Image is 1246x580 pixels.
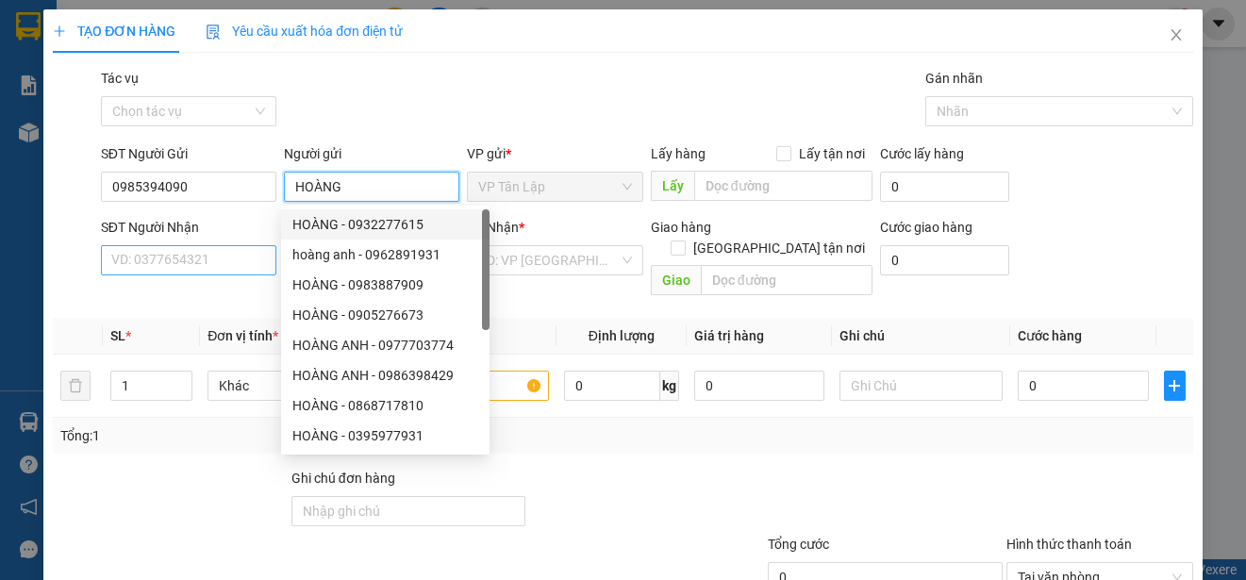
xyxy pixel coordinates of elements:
[101,71,139,86] label: Tác vụ
[292,335,478,356] div: HOÀNG ANH - 0977703774
[281,209,490,240] div: HOÀNG - 0932277615
[60,425,482,446] div: Tổng: 1
[1164,371,1186,401] button: plus
[206,24,403,39] span: Yêu cầu xuất hóa đơn điện tử
[60,371,91,401] button: delete
[292,214,478,235] div: HOÀNG - 0932277615
[101,217,276,238] div: SĐT Người Nhận
[839,371,1003,401] input: Ghi Chú
[292,274,478,295] div: HOÀNG - 0983887909
[660,371,679,401] span: kg
[1018,328,1082,343] span: Cước hàng
[292,425,478,446] div: HOÀNG - 0395977931
[651,146,706,161] span: Lấy hàng
[791,143,872,164] span: Lấy tận nơi
[768,537,829,552] span: Tổng cước
[208,328,278,343] span: Đơn vị tính
[467,220,519,235] span: VP Nhận
[291,471,395,486] label: Ghi chú đơn hàng
[694,171,872,201] input: Dọc đường
[686,238,872,258] span: [GEOGRAPHIC_DATA] tận nơi
[880,245,1010,275] input: Cước giao hàng
[206,25,221,40] img: icon
[292,305,478,325] div: HOÀNG - 0905276673
[589,328,655,343] span: Định lượng
[1169,27,1184,42] span: close
[281,360,490,390] div: HOÀNG ANH - 0986398429
[284,143,459,164] div: Người gửi
[651,220,711,235] span: Giao hàng
[291,496,526,526] input: Ghi chú đơn hàng
[281,421,490,451] div: HOÀNG - 0395977931
[651,171,694,201] span: Lấy
[467,143,642,164] div: VP gửi
[694,328,764,343] span: Giá trị hàng
[1006,537,1132,552] label: Hình thức thanh toán
[281,300,490,330] div: HOÀNG - 0905276673
[101,143,276,164] div: SĐT Người Gửi
[880,220,972,235] label: Cước giao hàng
[880,172,1010,202] input: Cước lấy hàng
[281,330,490,360] div: HOÀNG ANH - 0977703774
[880,146,964,161] label: Cước lấy hàng
[110,328,125,343] span: SL
[925,71,983,86] label: Gán nhãn
[53,24,175,39] span: TẠO ĐƠN HÀNG
[292,365,478,386] div: HOÀNG ANH - 0986398429
[694,371,825,401] input: 0
[219,372,359,400] span: Khác
[478,173,631,201] span: VP Tân Lập
[292,395,478,416] div: HOÀNG - 0868717810
[1165,378,1185,393] span: plus
[281,390,490,421] div: HOÀNG - 0868717810
[281,240,490,270] div: hoàng anh - 0962891931
[53,25,66,38] span: plus
[292,244,478,265] div: hoàng anh - 0962891931
[651,265,701,295] span: Giao
[1150,9,1203,62] button: Close
[281,270,490,300] div: HOÀNG - 0983887909
[701,265,872,295] input: Dọc đường
[832,318,1010,355] th: Ghi chú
